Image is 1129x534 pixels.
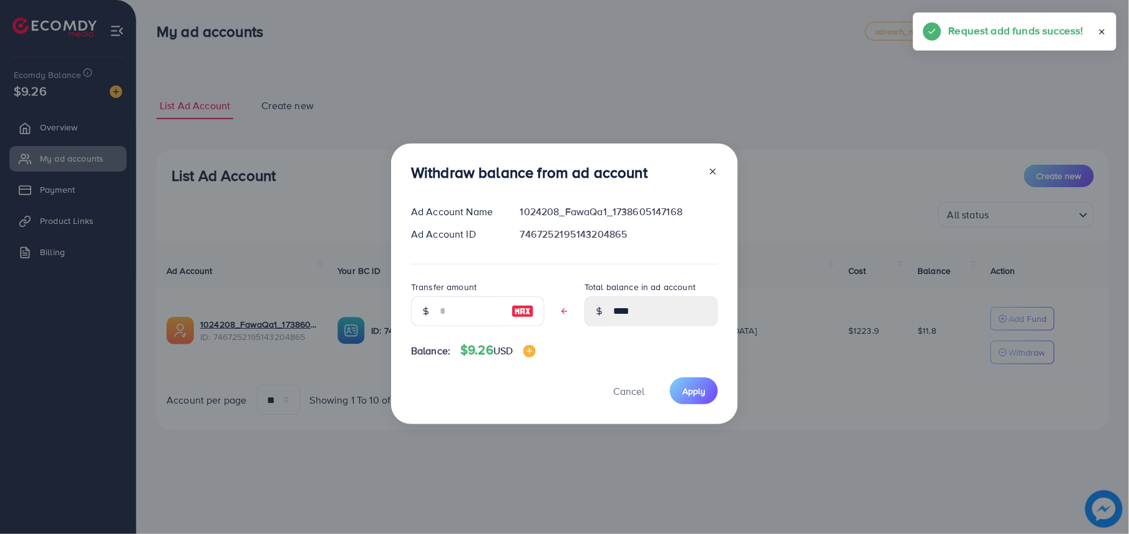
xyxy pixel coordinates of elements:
span: USD [493,344,513,357]
img: image [523,345,536,357]
span: Balance: [411,344,450,358]
span: Cancel [613,384,644,398]
button: Cancel [598,377,660,404]
h4: $9.26 [460,342,535,358]
div: 7467252195143204865 [510,227,728,241]
div: 1024208_FawaQa1_1738605147168 [510,205,728,219]
label: Total balance in ad account [584,281,695,293]
div: Ad Account ID [401,227,510,241]
div: Ad Account Name [401,205,510,219]
h5: Request add funds success! [949,22,1083,39]
span: Apply [682,385,705,397]
img: image [511,304,534,319]
button: Apply [670,377,718,404]
h3: Withdraw balance from ad account [411,163,647,182]
label: Transfer amount [411,281,477,293]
